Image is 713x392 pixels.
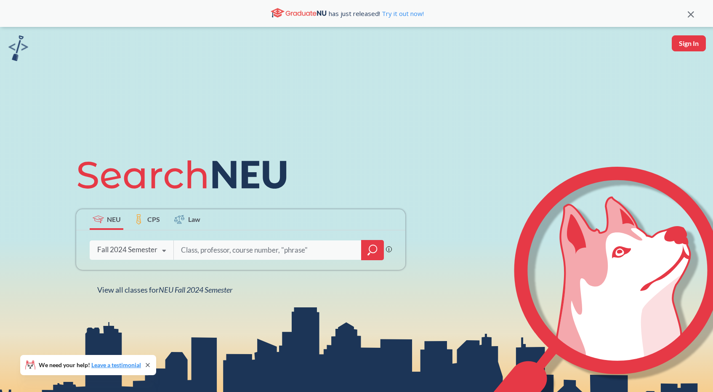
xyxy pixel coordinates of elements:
div: Fall 2024 Semester [97,245,157,254]
svg: magnifying glass [367,244,378,256]
a: sandbox logo [8,35,28,64]
div: magnifying glass [361,240,384,260]
span: View all classes for [97,285,232,294]
img: sandbox logo [8,35,28,61]
a: Try it out now! [380,9,424,18]
span: CPS [147,214,160,224]
span: NEU Fall 2024 Semester [159,285,232,294]
button: Sign In [672,35,706,51]
span: has just released! [329,9,424,18]
input: Class, professor, course number, "phrase" [180,241,355,259]
a: Leave a testimonial [91,361,141,368]
span: NEU [107,214,121,224]
span: Law [188,214,200,224]
span: We need your help! [39,362,141,368]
